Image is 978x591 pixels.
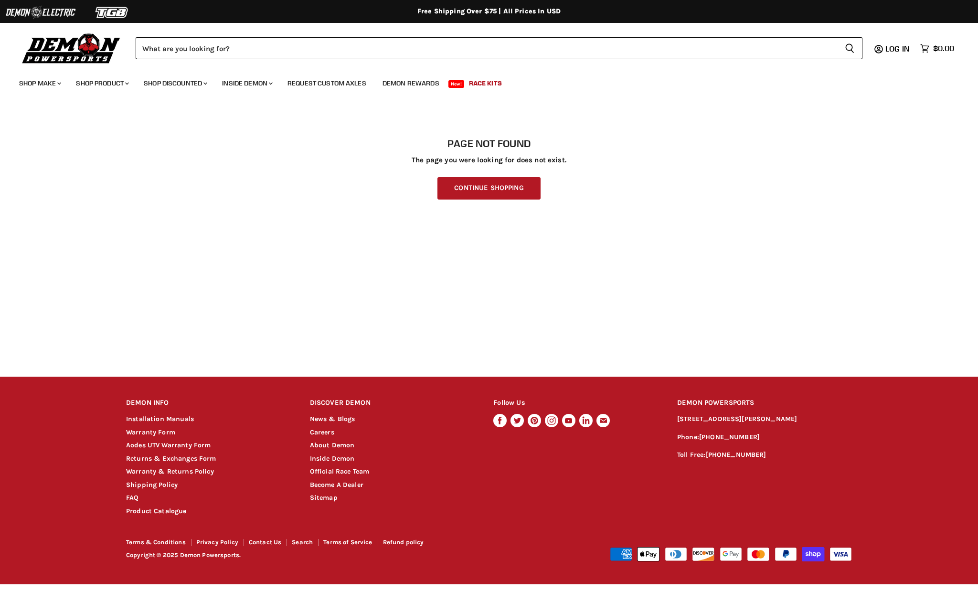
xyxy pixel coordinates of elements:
a: Terms of Service [323,538,372,546]
p: The page you were looking for does not exist. [126,156,852,164]
h2: DISCOVER DEMON [310,392,476,414]
span: Log in [885,44,910,53]
p: [STREET_ADDRESS][PERSON_NAME] [677,414,852,425]
a: Shop Product [69,74,135,93]
span: $0.00 [933,44,954,53]
a: Shipping Policy [126,481,178,489]
div: Free Shipping Over $75 | All Prices In USD [107,7,871,16]
a: Aodes UTV Warranty Form [126,441,211,449]
a: Demon Rewards [375,74,446,93]
a: About Demon [310,441,355,449]
a: Inside Demon [215,74,278,93]
img: Demon Powersports [19,31,124,65]
form: Product [136,37,862,59]
img: TGB Logo 2 [76,3,148,21]
a: [PHONE_NUMBER] [699,433,760,441]
a: Request Custom Axles [280,74,373,93]
a: FAQ [126,494,138,502]
a: Returns & Exchanges Form [126,454,216,463]
a: Inside Demon [310,454,355,463]
span: New! [448,80,465,88]
a: Race Kits [462,74,509,93]
nav: Footer [126,539,490,549]
a: Sitemap [310,494,338,502]
a: Privacy Policy [196,538,238,546]
p: Copyright © 2025 Demon Powersports. [126,552,490,559]
a: Installation Manuals [126,415,194,423]
a: Product Catalogue [126,507,187,515]
button: Search [837,37,862,59]
a: Careers [310,428,334,436]
a: Search [292,538,313,546]
h2: DEMON POWERSPORTS [677,392,852,414]
h2: Follow Us [493,392,659,414]
a: Become A Dealer [310,481,363,489]
p: Toll Free: [677,450,852,461]
h1: Page not found [126,138,852,149]
a: Warranty Form [126,428,175,436]
a: Shop Make [12,74,67,93]
a: Continue Shopping [437,177,540,200]
a: Official Race Team [310,467,370,475]
a: Contact Us [249,538,282,546]
a: Shop Discounted [137,74,213,93]
a: Warranty & Returns Policy [126,467,214,475]
ul: Main menu [12,70,952,93]
input: Search [136,37,837,59]
p: Phone: [677,432,852,443]
a: News & Blogs [310,415,355,423]
a: $0.00 [915,42,959,55]
a: [PHONE_NUMBER] [706,451,766,459]
a: Log in [881,44,915,53]
h2: DEMON INFO [126,392,292,414]
a: Terms & Conditions [126,538,186,546]
img: Demon Electric Logo 2 [5,3,76,21]
a: Refund policy [383,538,424,546]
